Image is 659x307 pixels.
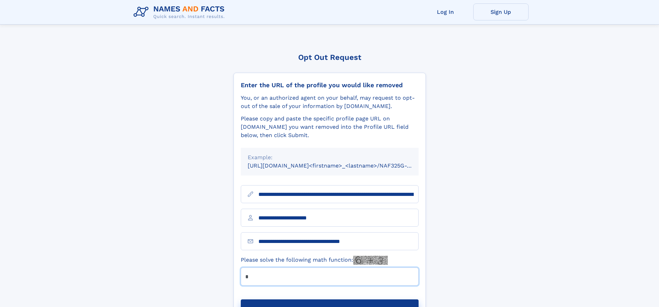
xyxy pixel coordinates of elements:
small: [URL][DOMAIN_NAME]<firstname>_<lastname>/NAF325G-xxxxxxxx [248,162,432,169]
div: Opt Out Request [234,53,426,62]
a: Log In [418,3,473,20]
img: Logo Names and Facts [131,3,230,21]
div: Enter the URL of the profile you would like removed [241,81,419,89]
label: Please solve the following math function: [241,256,388,265]
a: Sign Up [473,3,529,20]
div: You, or an authorized agent on your behalf, may request to opt-out of the sale of your informatio... [241,94,419,110]
div: Please copy and paste the specific profile page URL on [DOMAIN_NAME] you want removed into the Pr... [241,115,419,139]
div: Example: [248,153,412,162]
